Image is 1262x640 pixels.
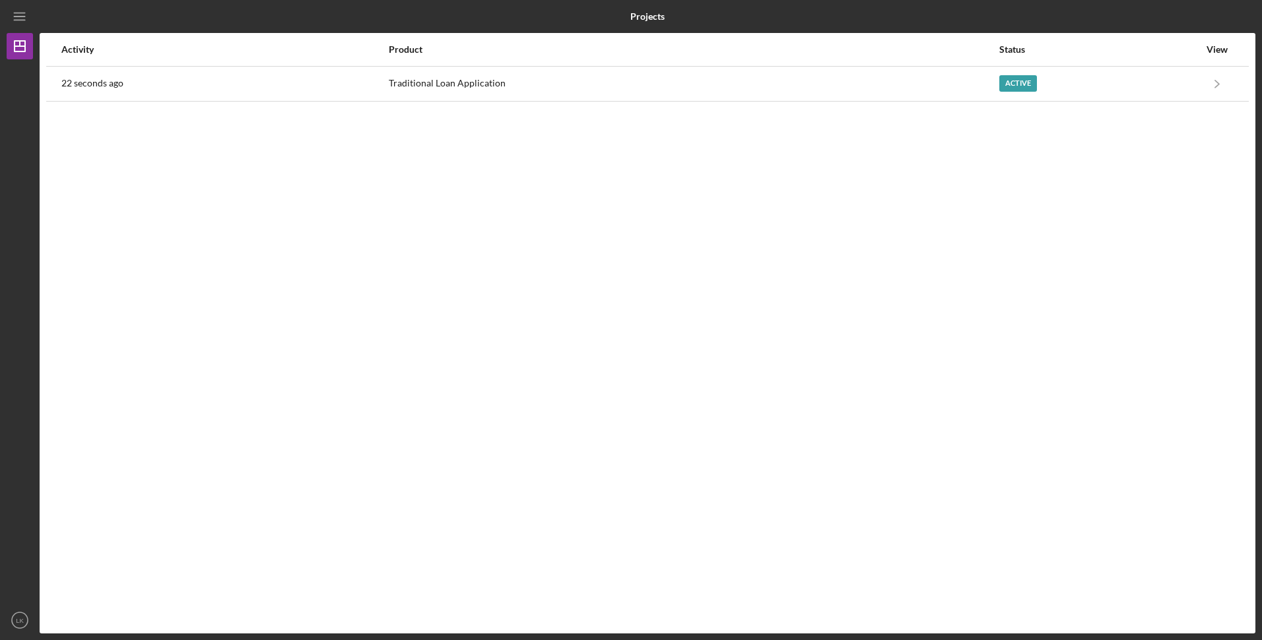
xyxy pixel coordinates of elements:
div: Status [999,44,1199,55]
div: Activity [61,44,387,55]
button: LK [7,607,33,633]
div: Product [389,44,998,55]
text: LK [16,617,24,624]
time: 2025-08-26 15:30 [61,78,123,88]
div: Active [999,75,1037,92]
b: Projects [630,11,665,22]
div: Traditional Loan Application [389,67,998,100]
div: View [1201,44,1234,55]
